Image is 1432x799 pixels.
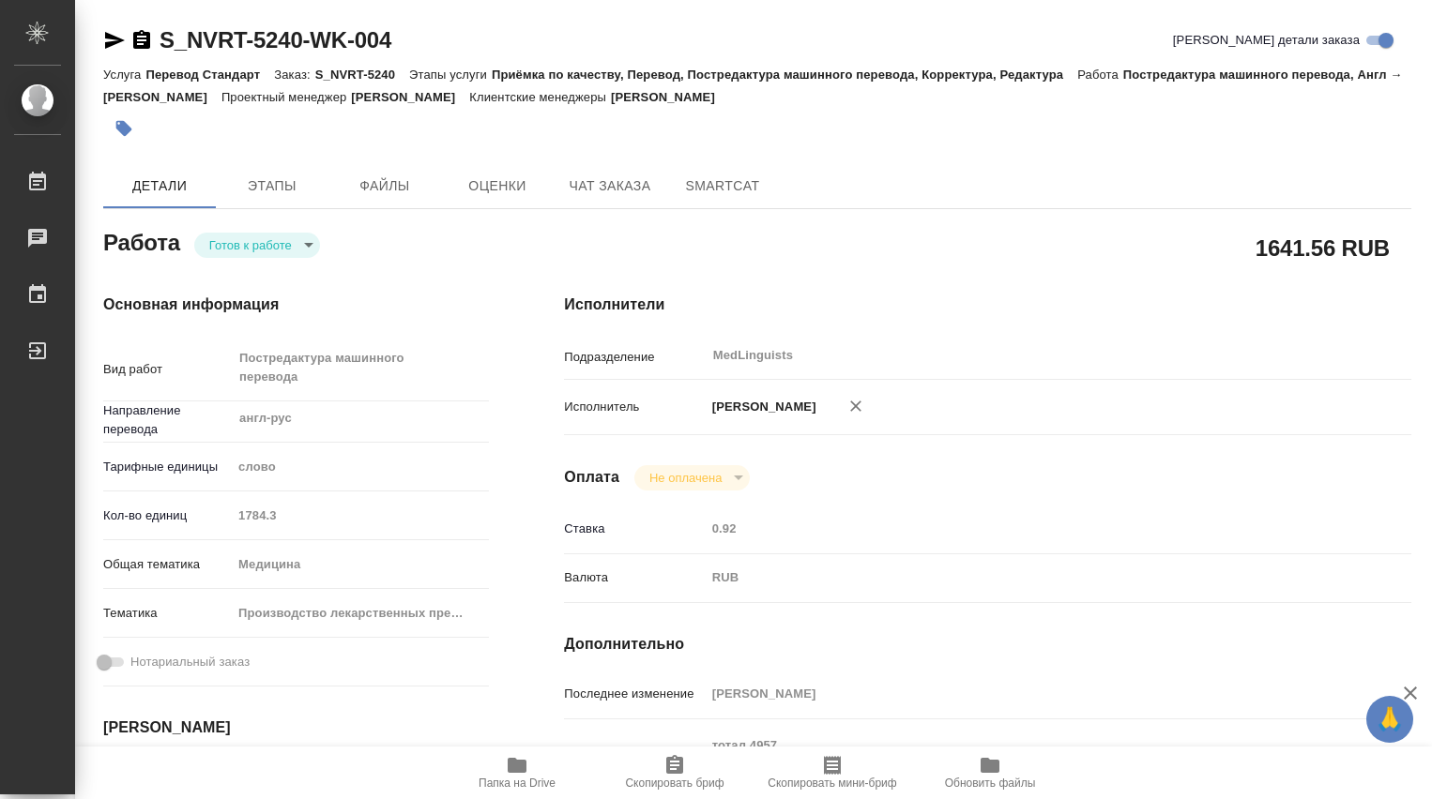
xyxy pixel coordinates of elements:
div: Производство лекарственных препаратов [232,597,489,629]
h4: [PERSON_NAME] [103,716,489,739]
p: Приёмка по качеству, Перевод, Постредактура машинного перевода, Корректура, Редактура [492,68,1077,82]
button: Скопировать ссылку для ЯМессенджера [103,29,126,52]
span: Нотариальный заказ [130,653,250,671]
span: Этапы [227,174,317,198]
h4: Основная информация [103,294,489,316]
button: Скопировать ссылку [130,29,153,52]
span: Обновить файлы [945,776,1036,790]
h2: 1641.56 RUB [1256,232,1390,264]
p: Работа [1077,68,1123,82]
p: [PERSON_NAME] [706,398,816,416]
p: Заказ: [274,68,314,82]
p: Этапы услуги [409,68,492,82]
input: Пустое поле [232,502,489,529]
button: Папка на Drive [438,746,596,799]
input: Пустое поле [706,680,1341,707]
p: Валюта [564,568,705,587]
button: Удалить исполнителя [835,385,876,427]
button: 🙏 [1366,696,1413,743]
p: Тематика [103,604,232,623]
div: Готов к работе [634,465,750,490]
button: Не оплачена [644,470,727,486]
h4: Дополнительно [564,633,1411,656]
button: Обновить файлы [911,746,1069,799]
p: Подразделение [564,348,705,367]
p: S_NVRT-5240 [315,68,409,82]
div: слово [232,451,489,483]
span: 🙏 [1374,700,1406,739]
button: Добавить тэг [103,108,145,149]
span: Оценки [452,174,542,198]
div: Готов к работе [194,233,320,258]
div: Медицина [232,549,489,580]
p: Направление перевода [103,401,232,439]
p: Услуга [103,68,145,82]
p: [PERSON_NAME] [351,90,469,104]
p: Последнее изменение [564,685,705,703]
p: Кол-во единиц [103,506,232,525]
p: Перевод Стандарт [145,68,274,82]
p: Проектный менеджер [221,90,351,104]
span: [PERSON_NAME] детали заказа [1173,31,1360,50]
span: Скопировать бриф [625,776,724,790]
span: Чат заказа [565,174,655,198]
p: [PERSON_NAME] [611,90,729,104]
p: Общая тематика [103,555,232,574]
span: Файлы [340,174,430,198]
h4: Исполнители [564,294,1411,316]
p: Вид работ [103,360,232,379]
span: Папка на Drive [479,776,556,790]
a: S_NVRT-5240-WK-004 [160,27,391,53]
p: Клиентские менеджеры [469,90,611,104]
input: Пустое поле [706,515,1341,542]
div: RUB [706,562,1341,594]
p: Тарифные единицы [103,458,232,476]
button: Скопировать бриф [596,746,754,799]
button: Скопировать мини-бриф [754,746,911,799]
span: Скопировать мини-бриф [768,776,896,790]
button: Готов к работе [204,237,297,253]
h2: Работа [103,224,180,258]
p: Ставка [564,520,705,538]
h4: Оплата [564,466,619,489]
span: Детали [114,174,205,198]
p: Исполнитель [564,398,705,416]
span: SmartCat [678,174,768,198]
